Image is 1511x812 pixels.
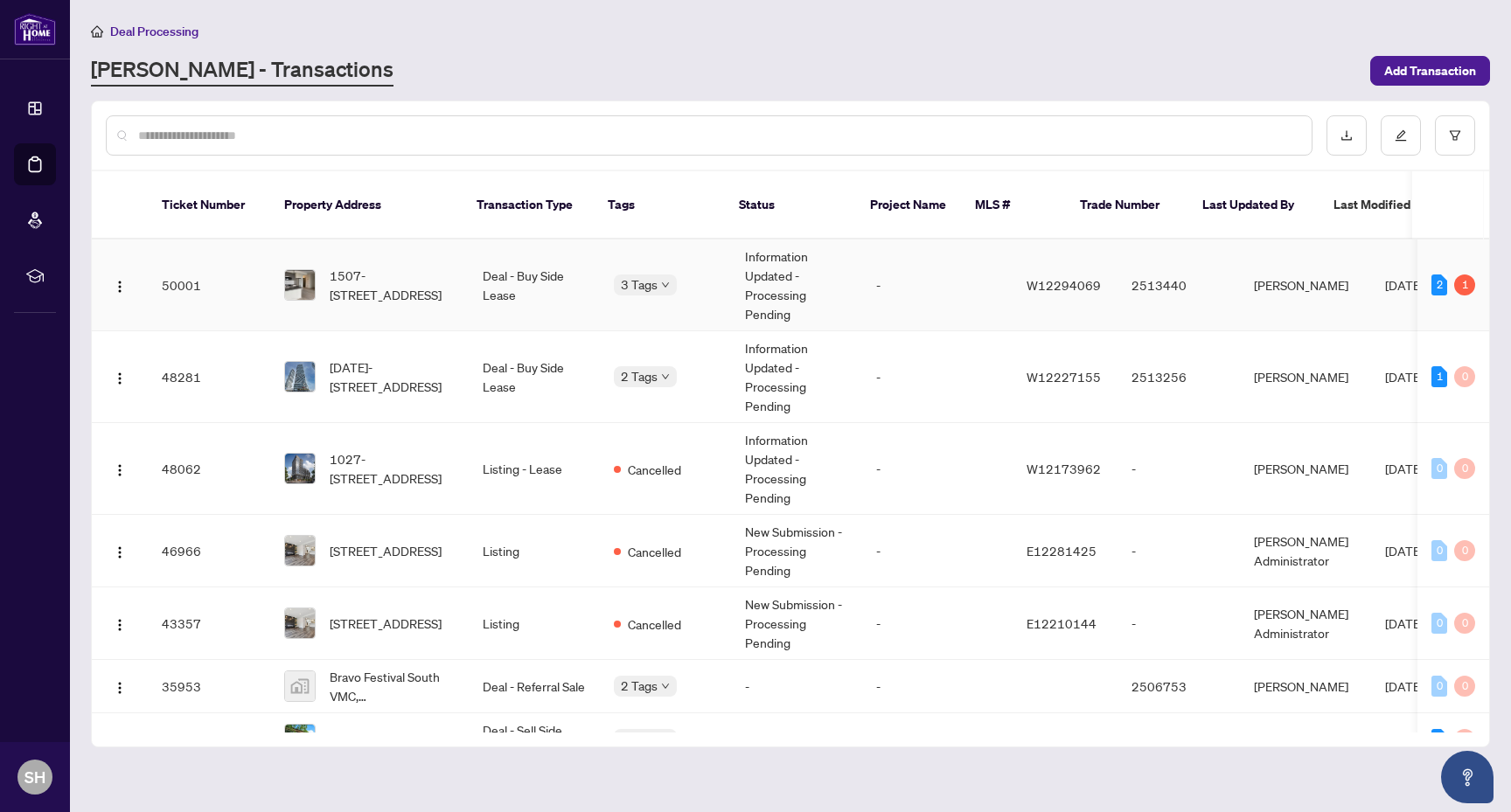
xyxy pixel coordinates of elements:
button: download [1326,115,1367,156]
span: down [661,372,670,381]
td: - [862,239,1013,331]
td: [PERSON_NAME] [1240,331,1371,423]
span: E12281425 [1027,543,1097,559]
td: [PERSON_NAME] [1240,713,1371,767]
div: 0 [1431,540,1447,561]
th: Last Updated By [1188,171,1320,239]
span: Add Transaction [1384,57,1476,85]
th: Project Name [856,171,961,239]
div: 0 [1454,729,1475,750]
td: - [1118,587,1240,660]
span: down [661,682,670,691]
img: Logo [113,280,127,294]
td: 2506399 [1118,713,1240,767]
img: thumbnail-img [285,536,315,566]
td: - [862,515,1013,587]
div: 1 [1431,366,1447,387]
span: 1507-[STREET_ADDRESS] [330,266,455,304]
td: - [731,660,862,713]
span: 3 Tags [621,274,658,295]
td: - [862,713,1013,767]
img: thumbnail-img [285,725,315,754]
th: Tags [594,171,725,239]
td: Deal - Sell Side Lease [469,713,600,767]
td: Information Updated - Processing Pending [731,423,862,515]
span: Cancelled [628,614,681,634]
button: Logo [106,672,134,700]
td: [PERSON_NAME] [1240,239,1371,331]
button: Logo [106,725,134,753]
span: [DATE] [1385,369,1424,385]
td: Information Updated - Processing Pending [731,331,862,423]
span: Last Modified Date [1333,195,1440,214]
td: - [862,660,1013,713]
td: - [1118,515,1240,587]
img: thumbnail-img [285,608,315,638]
span: E12090338 [1027,732,1097,747]
span: [STREET_ADDRESS] [330,614,442,633]
td: Information Updated - Processing Pending [731,239,862,331]
span: [DATE]-[STREET_ADDRESS] [330,357,455,396]
th: MLS # [961,171,1066,239]
img: Logo [113,545,127,559]
span: [DATE] [1385,461,1424,476]
button: edit [1381,115,1421,156]
span: Cancelled [628,460,681,479]
span: [DATE] [1385,615,1424,631]
td: - [862,331,1013,423]
span: Deal Processing [110,24,198,39]
td: 2513440 [1118,239,1240,331]
button: Logo [106,363,134,391]
td: [PERSON_NAME] [1240,660,1371,713]
img: Logo [113,681,127,695]
div: 0 [1454,366,1475,387]
td: 48281 [148,331,270,423]
span: 2 Tags [621,366,658,386]
img: Logo [113,371,127,385]
td: 2513256 [1118,331,1240,423]
div: 2 [1431,274,1447,295]
span: home [91,25,103,38]
div: 0 [1454,540,1475,561]
td: New Submission - Processing Pending [731,587,862,660]
td: 35002 [148,713,270,767]
span: [DATE] [1385,277,1424,293]
span: [DATE] [1385,732,1424,747]
td: 50001 [148,239,270,331]
span: [DATE] [1385,543,1424,559]
th: Transaction Type [463,171,594,239]
span: [STREET_ADDRESS] [330,730,442,749]
button: Add Transaction [1370,56,1490,86]
span: download [1340,129,1353,142]
div: 0 [1454,458,1475,479]
td: Deal - Buy Side Lease [469,239,600,331]
th: Last Modified Date [1320,171,1477,239]
td: [PERSON_NAME] Administrator [1240,515,1371,587]
img: thumbnail-img [285,270,315,300]
img: thumbnail-img [285,362,315,392]
td: [PERSON_NAME] [1240,423,1371,515]
img: thumbnail-img [285,454,315,483]
img: Logo [113,618,127,632]
div: 1 [1454,274,1475,295]
th: Ticket Number [148,171,270,239]
th: Trade Number [1066,171,1188,239]
td: Listing [469,587,600,660]
td: Deal - Buy Side Lease [469,331,600,423]
div: 0 [1431,613,1447,634]
td: - [862,587,1013,660]
td: 46966 [148,515,270,587]
span: down [661,281,670,289]
th: Property Address [270,171,463,239]
div: 0 [1454,613,1475,634]
td: 2506753 [1118,660,1240,713]
a: [PERSON_NAME] - Transactions [91,55,393,87]
td: 43357 [148,587,270,660]
span: W12294069 [1027,277,1101,293]
span: 2 Tags [621,676,658,696]
th: Status [725,171,856,239]
td: Deal - Referral Sale [469,660,600,713]
td: - [1118,423,1240,515]
span: W12227155 [1027,369,1101,385]
button: Logo [106,455,134,482]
